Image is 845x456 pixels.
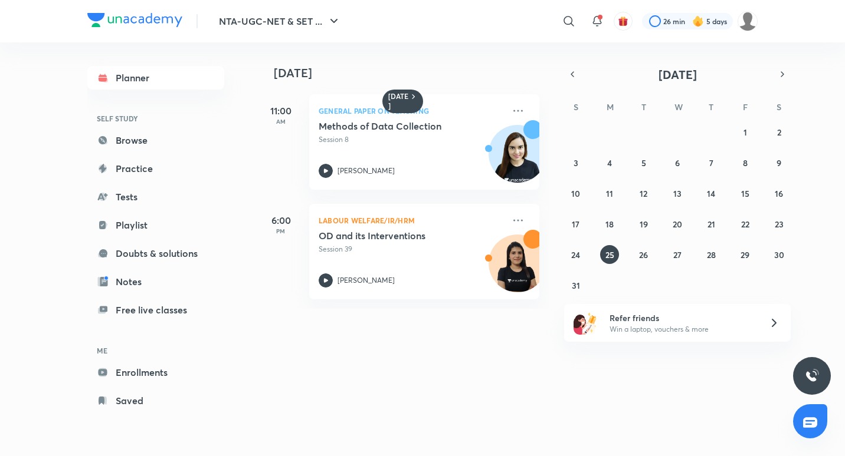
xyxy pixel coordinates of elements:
abbr: August 22, 2025 [741,219,749,230]
img: Company Logo [87,13,182,27]
a: Practice [87,157,224,180]
img: ravleen kaur [738,11,758,31]
button: August 26, 2025 [634,245,653,264]
abbr: August 29, 2025 [741,249,749,260]
button: August 29, 2025 [736,245,755,264]
abbr: August 2, 2025 [777,127,781,138]
abbr: August 31, 2025 [572,280,580,291]
button: August 4, 2025 [600,153,619,172]
abbr: August 9, 2025 [777,157,781,168]
button: August 6, 2025 [668,153,687,172]
button: August 30, 2025 [769,245,788,264]
button: August 28, 2025 [702,245,720,264]
h6: SELF STUDY [87,108,224,128]
abbr: Wednesday [674,101,683,113]
a: Doubts & solutions [87,242,224,265]
span: [DATE] [659,67,697,82]
a: Browse [87,128,224,152]
abbr: August 21, 2025 [708,219,715,230]
h6: [DATE] [388,92,409,111]
abbr: Friday [743,101,748,113]
abbr: Tuesday [641,101,646,113]
button: August 1, 2025 [736,123,755,141]
button: August 11, 2025 [600,184,619,203]
p: [PERSON_NAME] [338,275,395,286]
a: Playlist [87,213,224,237]
button: August 31, 2025 [566,276,585,295]
button: August 10, 2025 [566,184,585,203]
p: Session 8 [319,134,504,145]
button: [DATE] [581,66,774,82]
p: Labour Welfare/IR/HRM [319,213,504,227]
img: Avatar [489,241,546,298]
button: August 24, 2025 [566,245,585,264]
button: August 25, 2025 [600,245,619,264]
abbr: Monday [607,101,614,113]
abbr: August 14, 2025 [707,188,715,199]
a: Tests [87,185,224,209]
abbr: August 26, 2025 [639,249,648,260]
p: General Paper on Teaching [319,104,504,118]
button: August 20, 2025 [668,214,687,233]
button: August 9, 2025 [769,153,788,172]
button: August 15, 2025 [736,184,755,203]
abbr: August 5, 2025 [641,157,646,168]
a: Company Logo [87,13,182,30]
abbr: August 7, 2025 [709,157,713,168]
abbr: August 25, 2025 [605,249,614,260]
a: Planner [87,66,224,90]
p: [PERSON_NAME] [338,166,395,176]
abbr: August 30, 2025 [774,249,784,260]
button: August 5, 2025 [634,153,653,172]
button: August 2, 2025 [769,123,788,141]
button: August 21, 2025 [702,214,720,233]
button: August 16, 2025 [769,184,788,203]
abbr: August 6, 2025 [675,157,680,168]
abbr: August 27, 2025 [673,249,682,260]
abbr: August 24, 2025 [571,249,580,260]
button: August 23, 2025 [769,214,788,233]
button: August 19, 2025 [634,214,653,233]
h6: Refer friends [610,312,755,324]
button: August 14, 2025 [702,184,720,203]
button: NTA-UGC-NET & SET ... [212,9,348,33]
abbr: August 12, 2025 [640,188,647,199]
img: Avatar [489,131,546,188]
button: August 27, 2025 [668,245,687,264]
button: August 12, 2025 [634,184,653,203]
img: avatar [618,16,628,27]
abbr: August 20, 2025 [673,219,682,230]
abbr: August 23, 2025 [775,219,784,230]
button: August 3, 2025 [566,153,585,172]
abbr: August 28, 2025 [707,249,716,260]
h5: 11:00 [257,104,304,118]
h6: ME [87,341,224,361]
button: August 13, 2025 [668,184,687,203]
abbr: August 19, 2025 [640,219,648,230]
img: streak [692,15,704,27]
a: Saved [87,389,224,412]
a: Notes [87,270,224,293]
abbr: August 15, 2025 [741,188,749,199]
a: Free live classes [87,298,224,322]
button: August 18, 2025 [600,214,619,233]
h5: 6:00 [257,213,304,227]
p: PM [257,227,304,234]
p: Win a laptop, vouchers & more [610,324,755,335]
a: Enrollments [87,361,224,384]
abbr: August 4, 2025 [607,157,612,168]
img: referral [574,311,597,335]
abbr: August 10, 2025 [571,188,580,199]
abbr: August 1, 2025 [744,127,747,138]
abbr: August 8, 2025 [743,157,748,168]
p: AM [257,118,304,125]
abbr: August 3, 2025 [574,157,578,168]
img: ttu [805,369,819,383]
abbr: August 18, 2025 [605,219,614,230]
p: Session 39 [319,244,504,255]
button: avatar [614,12,633,31]
h5: Methods of Data Collection [319,120,466,132]
abbr: Sunday [574,101,578,113]
abbr: Saturday [777,101,781,113]
abbr: August 11, 2025 [606,188,613,199]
